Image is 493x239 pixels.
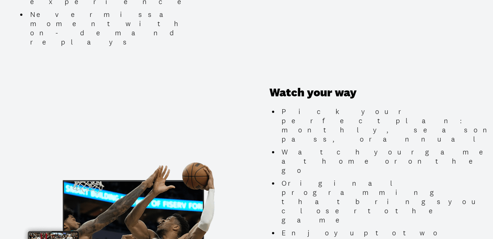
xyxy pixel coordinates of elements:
[27,10,224,47] li: Never miss a moment with on-demand replays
